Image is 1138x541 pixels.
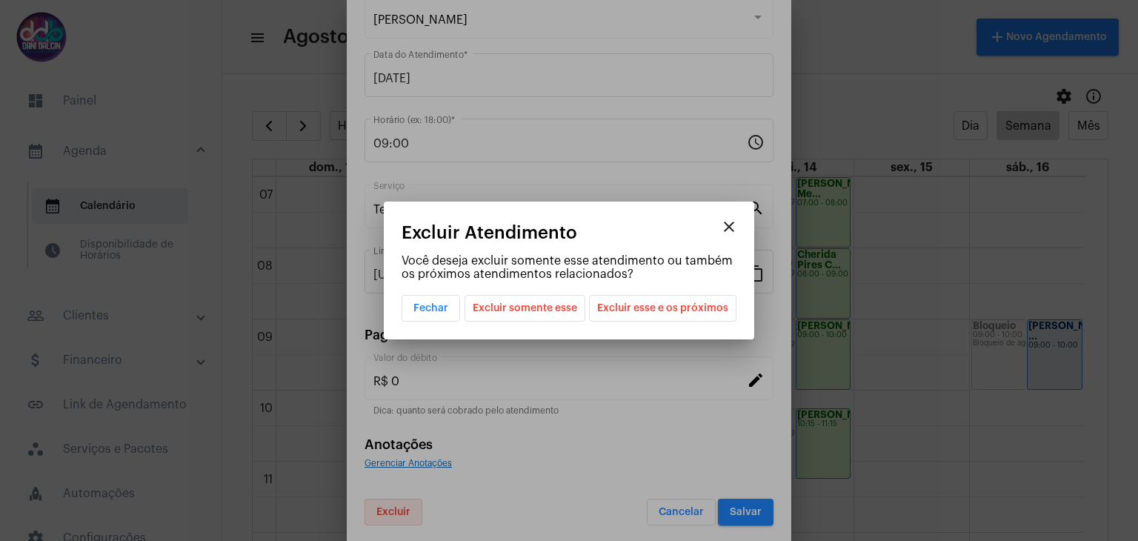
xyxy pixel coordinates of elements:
[597,296,728,321] span: Excluir esse e os próximos
[589,295,736,322] button: Excluir esse e os próximos
[473,296,577,321] span: Excluir somente esse
[402,223,577,242] span: Excluir Atendimento
[402,295,460,322] button: Fechar
[402,254,736,281] p: Você deseja excluir somente esse atendimento ou também os próximos atendimentos relacionados?
[720,218,738,236] mat-icon: close
[465,295,585,322] button: Excluir somente esse
[413,303,448,313] span: Fechar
